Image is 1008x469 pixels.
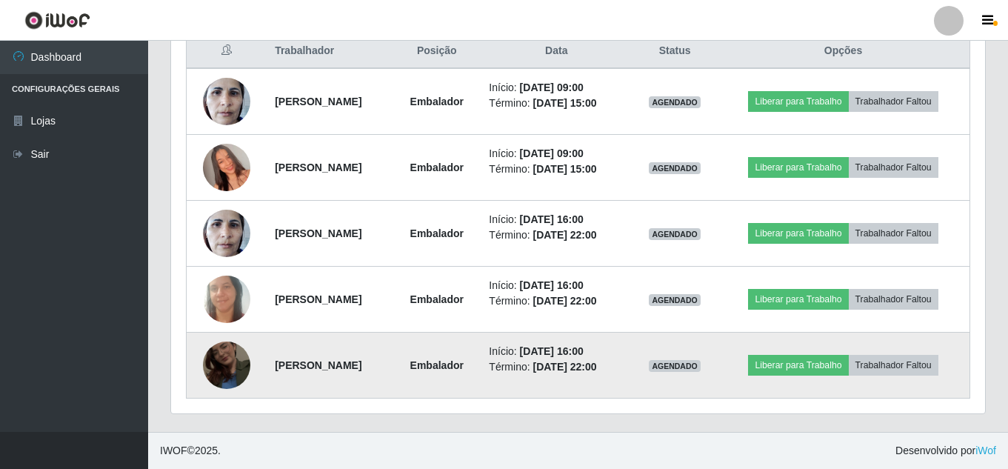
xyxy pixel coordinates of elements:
li: Início: [489,80,624,96]
strong: [PERSON_NAME] [275,162,361,173]
img: 1694453886302.jpeg [203,70,250,133]
button: Liberar para Trabalho [748,91,848,112]
th: Status [632,34,717,69]
time: [DATE] 09:00 [520,147,584,159]
time: [DATE] 15:00 [533,97,596,109]
button: Trabalhador Faltou [849,91,938,112]
time: [DATE] 22:00 [533,361,596,373]
span: AGENDADO [649,162,701,174]
strong: [PERSON_NAME] [275,96,361,107]
img: 1694453886302.jpeg [203,202,250,265]
time: [DATE] 15:00 [533,163,596,175]
span: IWOF [160,445,187,456]
li: Término: [489,96,624,111]
strong: Embalador [410,293,464,305]
span: AGENDADO [649,360,701,372]
button: Trabalhador Faltou [849,289,938,310]
time: [DATE] 16:00 [520,345,584,357]
li: Início: [489,278,624,293]
li: Início: [489,146,624,162]
span: AGENDADO [649,294,701,306]
strong: Embalador [410,162,464,173]
strong: Embalador [410,96,464,107]
strong: Embalador [410,227,464,239]
button: Trabalhador Faltou [849,157,938,178]
button: Liberar para Trabalho [748,157,848,178]
time: [DATE] 09:00 [520,82,584,93]
button: Liberar para Trabalho [748,223,848,244]
time: [DATE] 16:00 [520,213,584,225]
span: AGENDADO [649,96,701,108]
th: Data [480,34,632,69]
th: Opções [717,34,969,69]
li: Término: [489,162,624,177]
strong: [PERSON_NAME] [275,359,361,371]
span: © 2025 . [160,443,221,459]
li: Término: [489,227,624,243]
strong: [PERSON_NAME] [275,293,361,305]
button: Trabalhador Faltou [849,355,938,376]
th: Posição [393,34,480,69]
span: Desenvolvido por [895,443,996,459]
button: Liberar para Trabalho [748,289,848,310]
img: CoreUI Logo [24,11,90,30]
time: [DATE] 16:00 [520,279,584,291]
img: 1751455620559.jpeg [203,125,250,210]
img: 1756742293072.jpeg [203,323,250,408]
li: Início: [489,344,624,359]
img: 1705655847886.jpeg [203,250,250,347]
span: AGENDADO [649,228,701,240]
a: iWof [975,445,996,456]
li: Término: [489,359,624,375]
time: [DATE] 22:00 [533,295,596,307]
button: Liberar para Trabalho [748,355,848,376]
button: Trabalhador Faltou [849,223,938,244]
li: Início: [489,212,624,227]
strong: Embalador [410,359,464,371]
strong: [PERSON_NAME] [275,227,361,239]
li: Término: [489,293,624,309]
time: [DATE] 22:00 [533,229,596,241]
th: Trabalhador [266,34,393,69]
